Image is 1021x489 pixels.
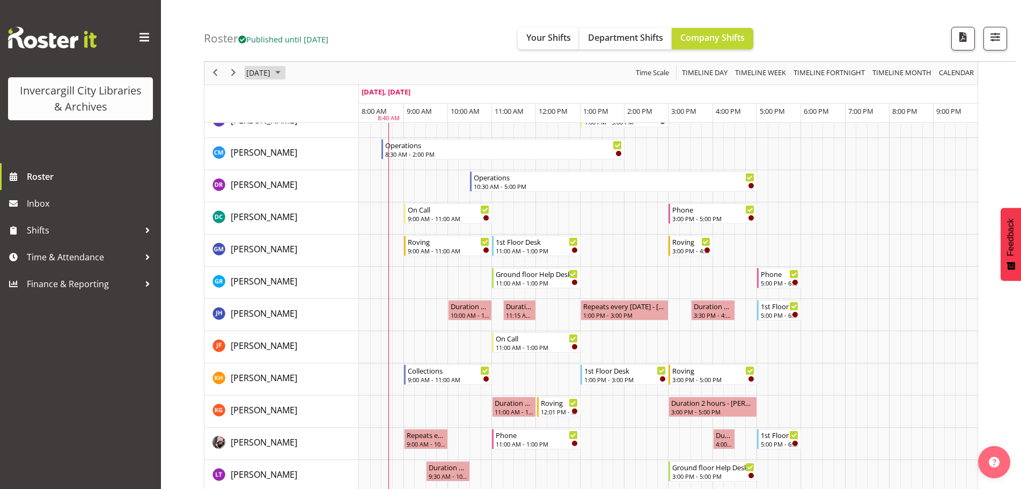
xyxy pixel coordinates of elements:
div: Keyu Chen"s event - Repeats every wednesday - Keyu Chen Begin From Wednesday, October 8, 2025 at ... [404,429,448,449]
div: Roving [541,397,578,408]
button: Fortnight [792,67,867,80]
span: [PERSON_NAME] [231,211,297,223]
div: On Call [496,333,578,344]
div: 10:00 AM - 11:00 AM [451,311,489,319]
a: [PERSON_NAME] [231,468,297,481]
div: Ground floor Help Desk [496,268,578,279]
span: Timeline Week [734,67,787,80]
div: 11:00 AM - 1:00 PM [496,343,578,352]
div: Duration 1 hours - [PERSON_NAME] [451,301,489,311]
span: Roster [27,169,156,185]
div: Duration 0 hours - [PERSON_NAME] [716,429,732,440]
div: 1st Floor Desk [761,429,798,440]
td: Cindy Mulrooney resource [204,138,359,170]
div: Duration 1 hours - [PERSON_NAME] [694,301,732,311]
span: Published until [DATE] [238,34,328,45]
div: Jillian Hunter"s event - Repeats every wednesday - Jillian Hunter Begin From Wednesday, October 8... [581,300,669,320]
a: [PERSON_NAME] [231,307,297,320]
td: Katie Greene resource [204,396,359,428]
div: Donald Cunningham"s event - Phone Begin From Wednesday, October 8, 2025 at 3:00:00 PM GMT+13:00 E... [669,203,757,224]
div: Jillian Hunter"s event - Duration 1 hours - Jillian Hunter Begin From Wednesday, October 8, 2025 ... [448,300,492,320]
div: Phone [496,429,578,440]
span: Feedback [1006,218,1016,256]
span: 4:00 PM [716,106,741,116]
div: 9:00 AM - 10:00 AM [407,440,445,448]
div: 1:00 PM - 3:00 PM [584,375,666,384]
button: Previous [208,67,223,80]
a: [PERSON_NAME] [231,404,297,417]
a: [PERSON_NAME] [231,178,297,191]
div: Katie Greene"s event - Duration 2 hours - Katie Greene Begin From Wednesday, October 8, 2025 at 3... [669,397,757,417]
div: 3:00 PM - 5:00 PM [672,375,754,384]
div: Joanne Forbes"s event - On Call Begin From Wednesday, October 8, 2025 at 11:00:00 AM GMT+13:00 En... [492,332,581,353]
button: Timeline Week [733,67,788,80]
span: Timeline Month [871,67,932,80]
div: 5:00 PM - 6:00 PM [761,311,798,319]
div: Gabriel McKay Smith"s event - Roving Begin From Wednesday, October 8, 2025 at 9:00:00 AM GMT+13:0... [404,236,493,256]
div: 3:00 PM - 5:00 PM [672,214,754,223]
span: Finance & Reporting [27,276,139,292]
div: 1:00 PM - 3:00 PM [583,311,666,319]
div: Duration 0 hours - [PERSON_NAME] [506,301,534,311]
div: Lyndsay Tautari"s event - Ground floor Help Desk Begin From Wednesday, October 8, 2025 at 3:00:00... [669,461,757,481]
span: 1:00 PM [583,106,608,116]
div: Duration 2 hours - [PERSON_NAME] [671,397,754,408]
span: Time & Attendance [27,249,139,265]
h4: Roster [204,32,328,45]
div: Donald Cunningham"s event - On Call Begin From Wednesday, October 8, 2025 at 9:00:00 AM GMT+13:00... [404,203,493,224]
span: 6:00 PM [804,106,829,116]
span: Inbox [27,195,156,211]
td: Gabriel McKay Smith resource [204,235,359,267]
div: 11:15 AM - 12:00 PM [506,311,534,319]
div: Phone [672,204,754,215]
span: Department Shifts [588,32,663,43]
div: 11:00 AM - 1:00 PM [496,246,578,255]
span: 5:00 PM [760,106,785,116]
span: Timeline Fortnight [792,67,866,80]
div: Gabriel McKay Smith"s event - Roving Begin From Wednesday, October 8, 2025 at 3:00:00 PM GMT+13:0... [669,236,713,256]
span: 8:00 PM [892,106,917,116]
div: 9:00 AM - 11:00 AM [408,214,490,223]
div: Roving [672,236,710,247]
span: 10:00 AM [451,106,480,116]
div: 3:00 PM - 5:00 PM [671,407,754,416]
div: next period [224,62,243,84]
span: Shifts [27,222,139,238]
div: On Call [408,204,490,215]
span: 8:00 AM [362,106,387,116]
button: Timeline Day [680,67,730,80]
span: [DATE], [DATE] [362,87,410,97]
span: 3:00 PM [671,106,696,116]
span: Company Shifts [680,32,745,43]
span: [PERSON_NAME] [231,243,297,255]
a: [PERSON_NAME] [231,339,297,352]
img: Rosterit website logo [8,27,97,48]
div: Kaela Harley"s event - Collections Begin From Wednesday, October 8, 2025 at 9:00:00 AM GMT+13:00 ... [404,364,493,385]
div: Duration 1 hours - [PERSON_NAME] [495,397,533,408]
div: 12:01 PM - 1:00 PM [541,407,578,416]
div: Repeats every [DATE] - [PERSON_NAME] [407,429,445,440]
span: [PERSON_NAME] [231,340,297,352]
div: 9:30 AM - 10:30 AM [429,472,467,480]
div: Katie Greene"s event - Duration 1 hours - Katie Greene Begin From Wednesday, October 8, 2025 at 1... [492,397,536,417]
div: Jillian Hunter"s event - Duration 0 hours - Jillian Hunter Begin From Wednesday, October 8, 2025 ... [503,300,537,320]
span: [PERSON_NAME] [231,179,297,191]
td: Joanne Forbes resource [204,331,359,363]
div: Gabriel McKay Smith"s event - 1st Floor Desk Begin From Wednesday, October 8, 2025 at 11:00:00 AM... [492,236,581,256]
button: Month [937,67,976,80]
span: calendar [938,67,975,80]
div: October 8, 2025 [243,62,287,84]
div: Debra Robinson"s event - Operations Begin From Wednesday, October 8, 2025 at 10:30:00 AM GMT+13:0... [470,171,757,192]
div: Keyu Chen"s event - Duration 0 hours - Keyu Chen Begin From Wednesday, October 8, 2025 at 4:00:00... [713,429,735,449]
span: 2:00 PM [627,106,652,116]
span: Your Shifts [526,32,571,43]
button: Timeline Month [871,67,934,80]
button: October 2025 [245,67,285,80]
div: 11:00 AM - 12:00 PM [495,407,533,416]
span: [PERSON_NAME] [231,275,297,287]
div: 9:00 AM - 11:00 AM [408,246,490,255]
td: Keyu Chen resource [204,428,359,460]
div: 8:30 AM - 2:00 PM [385,150,622,158]
div: Keyu Chen"s event - Phone Begin From Wednesday, October 8, 2025 at 11:00:00 AM GMT+13:00 Ends At ... [492,429,581,449]
div: Invercargill City Libraries & Archives [19,83,142,115]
